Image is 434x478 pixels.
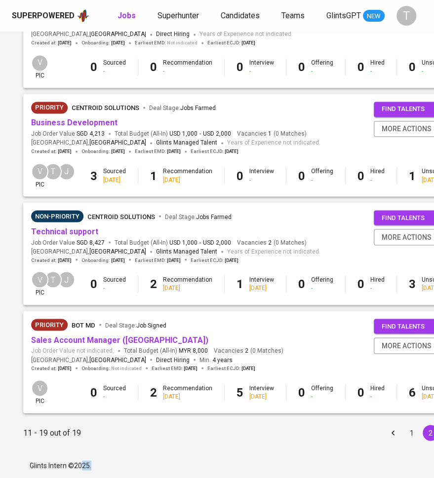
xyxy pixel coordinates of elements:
span: Years of Experience not indicated. [227,247,320,257]
span: Not indicated [167,39,197,46]
div: Hired [370,384,385,401]
b: 5 [237,385,243,399]
div: Sourced [103,275,126,292]
span: Job Order Value [31,238,105,247]
span: [DATE] [167,257,181,263]
div: Interview [249,59,274,75]
span: GlintsGPT [326,11,361,20]
span: Created at : [31,365,72,371]
span: [DATE] [58,365,72,371]
div: Hired [370,275,385,292]
b: 0 [90,277,97,291]
div: - [311,67,333,75]
div: - [103,392,126,401]
span: - [199,238,201,247]
div: [DATE] [163,392,212,401]
div: [DATE] [103,176,126,184]
div: Sourced [103,167,126,184]
div: Hired [370,167,385,184]
span: Job Order Value not indicated. [31,346,114,355]
div: Interview [249,275,274,292]
span: [GEOGRAPHIC_DATA] [89,138,146,148]
span: Earliest ECJD : [191,148,238,155]
span: [DATE] [111,257,125,263]
a: Candidates [221,10,262,22]
span: [DATE] [241,39,255,46]
div: - [370,67,385,75]
span: [GEOGRAPHIC_DATA] , [31,30,146,39]
b: 0 [357,169,364,183]
span: more actions [382,123,432,135]
span: [DATE] [167,148,181,155]
a: Teams [281,10,307,22]
span: USD 1,000 [169,130,197,138]
a: GlintsGPT NEW [326,10,385,22]
b: 0 [90,60,97,74]
div: - [249,176,274,184]
span: Priority [31,103,68,112]
span: Deal Stage : [105,322,166,329]
div: - [163,67,212,75]
div: [DATE] [249,392,274,401]
span: [GEOGRAPHIC_DATA] [89,30,146,39]
div: Sourced [103,384,126,401]
div: V [31,163,48,180]
b: 0 [237,169,243,183]
button: Go to previous page [385,425,401,441]
span: Priority [31,320,68,330]
a: Technical support [31,226,98,236]
b: 1 [237,277,243,291]
span: 1 [267,130,272,138]
span: [DATE] [225,257,238,263]
span: Jobs Farmed [180,105,216,111]
span: Total Budget (All-In) [115,238,231,247]
span: - [199,130,201,138]
span: Centroid Solutions [87,213,155,220]
span: more actions [382,339,432,352]
span: Bot MD [72,321,95,329]
div: Interview [249,384,274,401]
div: - [103,284,126,292]
a: Sales Account Manager ([GEOGRAPHIC_DATA]) [31,335,208,344]
div: [DATE] [163,284,212,292]
div: T [396,6,416,26]
a: Superpoweredapp logo [12,8,90,23]
span: [GEOGRAPHIC_DATA] , [31,247,146,257]
span: 2 [243,346,248,355]
span: Created at : [31,148,72,155]
div: - [370,392,385,401]
span: Total Budget (All-In) [115,130,231,138]
div: Offering [311,167,333,184]
div: Hired [370,59,385,75]
div: Offering [311,59,333,75]
b: 2 [150,277,157,291]
span: [DATE] [184,365,197,371]
span: Direct Hiring [156,356,190,363]
b: 3 [409,277,416,291]
div: V [31,271,48,288]
div: - [311,284,333,292]
span: SGD 4,213 [77,130,105,138]
span: [GEOGRAPHIC_DATA] [89,355,146,365]
span: Deal Stage : [165,213,232,220]
div: - [103,67,126,75]
div: Recommendation [163,167,212,184]
span: more actions [382,231,432,243]
div: - [370,284,385,292]
span: Onboarding : [81,257,125,263]
div: Recommendation [163,275,212,292]
span: Not indicated [111,365,142,371]
span: Created at : [31,257,72,263]
div: pic [31,379,48,405]
div: J [58,163,75,180]
b: 0 [357,385,364,399]
span: Earliest EMD : [152,365,197,371]
b: 0 [409,60,416,74]
b: Jobs [118,11,136,20]
span: Vacancies ( 0 Matches ) [237,238,307,247]
span: MYR 8,000 [179,346,208,355]
span: Vacancies ( 0 Matches ) [214,346,283,355]
span: Glints Managed Talent [156,248,217,255]
span: [GEOGRAPHIC_DATA] , [31,355,146,365]
span: [DATE] [241,365,255,371]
